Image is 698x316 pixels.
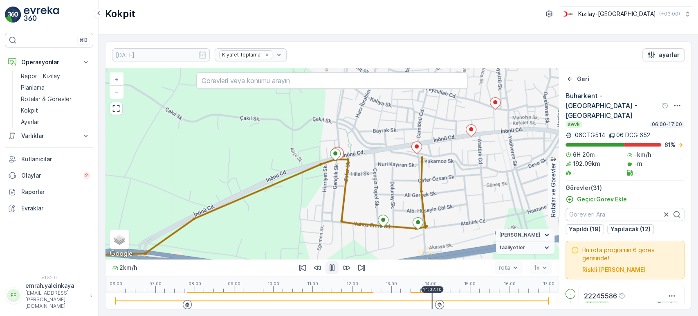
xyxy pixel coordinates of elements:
p: 06 DCG 652 [616,131,650,139]
summary: faaliyetler [496,242,554,254]
p: Yapıldı (19) [569,225,601,233]
img: logo [5,7,21,23]
p: Operasyonlar [21,58,77,66]
p: emrah.yalcinkaya [25,282,86,290]
a: Rapor - Kızılay [18,70,93,82]
button: Riskli Görevleri Seçin [582,266,646,274]
span: − [115,88,119,95]
p: 15:00 [464,281,476,286]
input: Görevleri Ara [566,208,685,221]
input: Görevleri veya konumu arayın [196,72,468,89]
p: Yapıldı [586,301,607,309]
p: Geri [577,75,589,83]
p: 06:00 [110,281,122,286]
span: v 1.52.0 [5,275,93,280]
a: Evraklar [5,200,93,217]
p: Kullanıcılar [21,155,90,163]
div: Yardım Araç İkonu [662,102,668,109]
p: - [634,169,637,177]
p: 61 % [664,141,676,149]
button: Varlıklar [5,128,93,144]
p: Rotalar & Görevler [21,95,72,103]
p: ⌘B [79,37,88,43]
p: 6H 20m [573,151,595,159]
img: logo_light-DOdMpM7g.png [24,7,59,23]
p: Evraklar [21,204,90,212]
p: 22245586 [584,291,617,301]
a: Kokpit [18,105,93,116]
p: Geçici Görev Ekle [577,195,627,203]
p: 07:00 [149,281,162,286]
p: Olaylar [21,172,79,180]
p: 2 [85,172,88,179]
div: Yardım Araç İkonu [619,293,625,299]
a: Ayarlar [18,116,93,128]
p: Raporlar [21,188,90,196]
p: Yapılacak (12) [610,225,651,233]
img: k%C4%B1z%C4%B1lay_D5CCths.png [561,9,575,18]
p: 13:00 [386,281,397,286]
a: Geçici Görev Ekle [566,195,627,203]
p: Rotalar ve Görevler [549,163,557,217]
button: Yapıldı (19) [566,224,604,234]
p: [EMAIL_ADDRESS][PERSON_NAME][DOMAIN_NAME] [25,290,86,309]
p: Riskli [PERSON_NAME] [582,266,646,274]
a: Olaylar2 [5,167,93,184]
a: Planlama [18,82,93,93]
span: + [115,76,119,83]
p: -km/h [634,151,651,159]
p: 192.09km [573,160,600,168]
a: Rotalar & Görevler [18,93,93,105]
a: Raporlar [5,184,93,200]
a: Uzaklaştır [110,86,123,98]
p: ayarlar [659,51,680,59]
p: 10:00 [267,281,279,286]
button: Operasyonlar [5,54,93,70]
p: 08:00 [189,281,201,286]
a: Geri [566,75,589,83]
p: Kokpit [105,7,135,20]
p: - [569,291,572,297]
p: Rapor - Kızılay [21,72,60,80]
p: 2 km/h [119,264,137,272]
input: dd/mm/yyyy [112,48,210,61]
summary: [PERSON_NAME] [496,229,554,242]
p: 17:00 [543,281,554,286]
p: 12:00 [346,281,358,286]
div: EE [7,289,20,302]
p: 09:00 [228,281,240,286]
a: Yakınlaştır [110,73,123,86]
p: Kokpit [21,106,38,115]
a: Kullanıcılar [5,151,93,167]
p: ( +03:00 ) [659,11,680,17]
button: Yapılacak (12) [607,224,654,234]
p: Buharkent - [GEOGRAPHIC_DATA] - [GEOGRAPHIC_DATA] [566,91,660,120]
p: - [573,169,576,177]
p: Planlama [21,84,45,92]
p: 06CTG514 [573,131,605,139]
p: Kızılay-[GEOGRAPHIC_DATA] [578,10,656,18]
p: 14:02:10 [423,287,442,292]
a: Layers [110,230,128,248]
p: -m [634,160,642,168]
button: ayarlar [642,48,685,61]
p: 16:00 [504,281,516,286]
p: Ayarlar [21,118,39,126]
span: Bu rota programın 6 görev gerisinde! [582,246,679,262]
a: Bu bölgeyi Google Haritalar'da açın (yeni pencerede açılır) [108,248,135,259]
p: 06:00-17:00 [651,121,683,128]
button: Kızılay-[GEOGRAPHIC_DATA](+03:00) [561,7,691,21]
p: sevk [567,121,581,128]
p: Bugün [657,301,677,309]
p: 14:00 [425,281,437,286]
span: [PERSON_NAME] [499,232,541,238]
img: Google [108,248,135,259]
p: Görevler ( 31 ) [566,184,685,192]
span: faaliyetler [499,244,525,251]
p: 11:00 [307,281,318,286]
button: EEemrah.yalcinkaya[EMAIL_ADDRESS][PERSON_NAME][DOMAIN_NAME] [5,282,93,309]
p: Varlıklar [21,132,77,140]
